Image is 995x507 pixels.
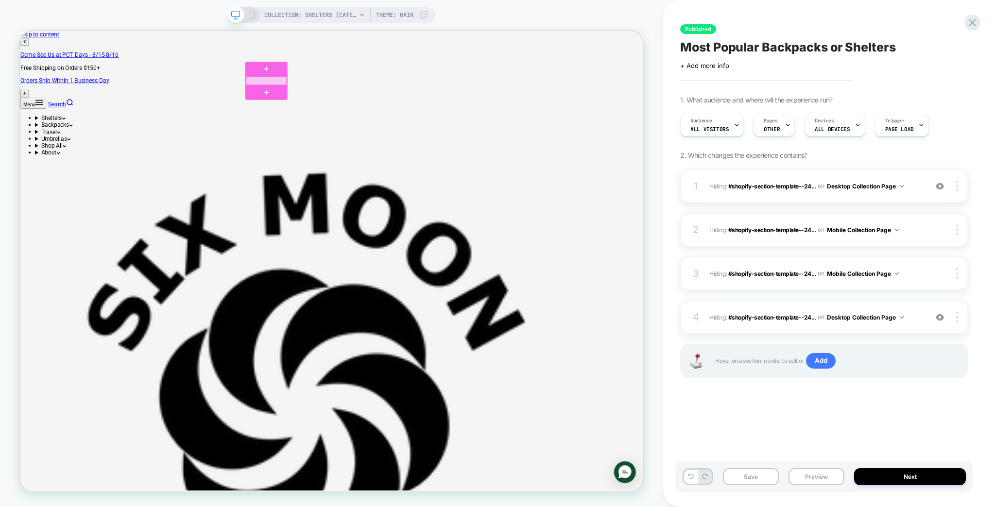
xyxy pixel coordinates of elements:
[728,182,817,189] span: #shopify-section-template--24...
[36,93,71,102] a: Search
[956,181,958,191] img: close
[680,40,895,54] span: Most Popular Backpacks or Shelters
[806,353,836,369] span: Add
[827,268,899,280] button: Mobile Collection Page
[680,62,729,69] span: + Add more info
[686,354,705,369] img: Joystick
[709,268,922,280] span: Hiding :
[709,224,922,236] span: Hiding :
[827,224,899,236] button: Mobile Collection Page
[789,468,844,485] button: Preview
[818,268,824,279] span: on
[885,126,914,133] span: Page Load
[19,148,830,157] summary: Shop All
[895,272,899,275] img: down arrow
[36,93,60,102] span: Search
[815,118,834,124] span: Devices
[728,270,817,277] span: #shopify-section-template--24...
[19,120,830,130] summary: Backpacks
[900,185,904,187] img: down arrow
[691,221,701,238] div: 2
[818,224,824,235] span: on
[680,24,716,34] span: Published
[680,96,832,104] span: 1. What audience and where will the experience run?
[709,180,922,192] span: Hiding :
[764,118,777,124] span: Pages
[690,118,712,124] span: Audience
[895,229,899,231] img: down arrow
[715,353,958,369] span: Hover on a section in order to edit or
[680,151,807,159] span: 2. Which changes the experience contains?
[956,224,958,235] img: close
[376,7,413,23] span: Theme: MAIN
[827,311,904,323] button: Desktop Collection Page
[818,181,824,191] span: on
[818,312,824,322] span: on
[723,468,779,485] button: Save
[728,226,817,233] span: #shopify-section-template--24...
[19,157,830,167] summary: About
[854,468,966,485] button: Next
[900,316,904,319] img: down arrow
[885,118,904,124] span: Trigger
[19,111,830,120] summary: Shelters
[936,313,944,321] img: crossed eye
[728,313,817,321] span: #shopify-section-template--24...
[691,308,701,326] div: 4
[815,126,850,133] span: ALL DEVICES
[691,265,701,282] div: 3
[264,7,357,23] span: COLLECTION: Shelters (Category)
[956,312,958,322] img: close
[936,182,944,190] img: crossed eye
[691,177,701,195] div: 1
[690,126,729,133] span: All Visitors
[19,130,830,139] summary: Travel
[956,268,958,279] img: close
[764,126,780,133] span: OTHER
[827,180,904,192] button: Desktop Collection Page
[709,311,922,323] span: Hiding :
[4,95,20,102] span: Menu
[19,139,830,148] summary: Umbrellas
